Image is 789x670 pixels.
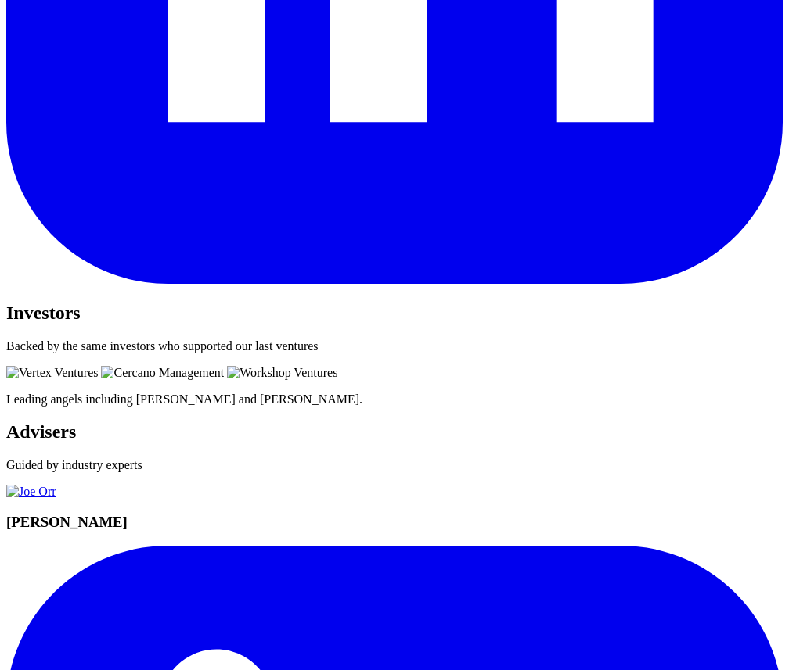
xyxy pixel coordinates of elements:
[6,458,783,472] p: Guided by industry experts
[227,366,337,380] img: Workshop Ventures
[6,339,783,353] p: Backed by the same investors who supported our last ventures
[101,366,224,380] img: Cercano Management
[6,303,783,324] h2: Investors
[6,366,98,380] img: Vertex Ventures
[6,485,56,499] img: Joe Orr
[6,392,783,407] p: Leading angels including [PERSON_NAME] and [PERSON_NAME].
[6,514,783,531] h3: [PERSON_NAME]
[6,421,783,442] h2: Advisers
